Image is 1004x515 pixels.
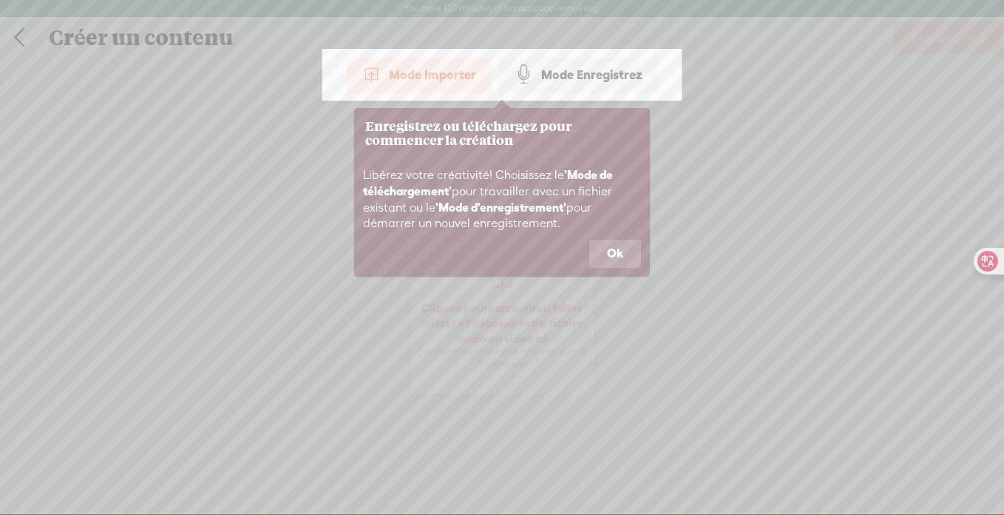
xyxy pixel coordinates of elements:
[499,56,658,93] div: Mode Enregistrez
[365,119,639,147] h3: Enregistrez ou téléchargez pour commencer la création
[589,240,641,268] button: Ok
[435,201,566,214] b: 'Mode d'enregistrement'
[363,168,613,198] b: 'Mode de téléchargement'
[347,56,492,93] div: Mode Importer
[354,158,650,240] div: Libérez votre créativité! Choisissez le pour travailler avec un fichier existant ou le pour démar...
